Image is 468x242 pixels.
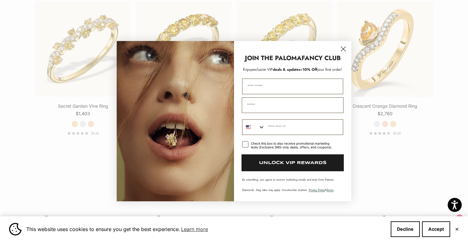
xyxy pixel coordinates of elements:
img: Loading... [117,41,234,201]
span: + your first order! [300,67,342,72]
span: 10% Off [303,67,317,72]
input: Phone Number [265,120,343,135]
span: exclusive VIP [252,67,273,72]
span: deals & updates [252,67,300,72]
strong: JOIN THE PALOMA [245,54,302,63]
img: Cookie banner [9,223,22,235]
button: Decline [391,221,420,237]
button: Search Countries [242,120,265,135]
button: Close [455,227,459,231]
img: United States [246,125,251,130]
a: Terms [327,188,333,192]
p: By submitting, you agree to receive marketing emails and texts from Paloma Diamonds. Msg rates ma... [242,178,343,192]
span: Enjoy [243,67,252,72]
button: Close dialog [338,44,349,54]
a: Learn more [180,224,209,234]
div: Check this box to also receive promotional marketing texts (Exclusive SMS-only deals, offers, and... [251,142,336,149]
span: & . [309,188,334,192]
strong: FANCY CLUB [302,54,341,63]
button: UNLOCK VIP REWARDS [242,154,344,171]
input: First Name [242,79,343,94]
span: This website uses cookies to ensure you get the best experience. [26,224,386,234]
button: Accept [422,221,450,237]
input: Email [242,97,343,113]
a: Privacy Policy [309,188,325,192]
